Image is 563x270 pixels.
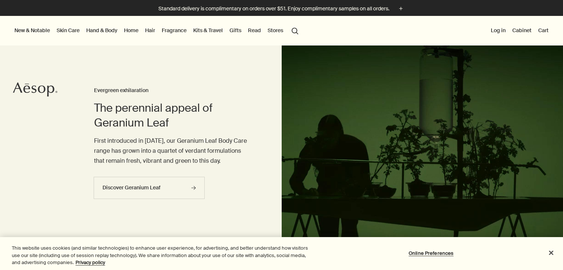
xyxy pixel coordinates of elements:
a: Cabinet [511,26,533,35]
p: Standard delivery is complimentary on orders over $51. Enjoy complimentary samples on all orders. [158,5,389,13]
a: Kits & Travel [192,26,224,35]
a: Read [247,26,262,35]
svg: Aesop [13,82,57,97]
button: Log in [489,26,507,35]
a: Aesop [13,82,57,99]
p: First introduced in [DATE], our Geranium Leaf Body Care range has grown into a quartet of verdant... [94,136,252,166]
a: Hand & Body [85,26,119,35]
h3: Evergreen exhilaration [94,86,252,95]
button: Standard delivery is complimentary on orders over $51. Enjoy complimentary samples on all orders. [158,4,405,13]
button: Close [543,244,559,261]
button: Open search [288,23,302,37]
a: Fragrance [160,26,188,35]
a: Discover Geranium Leaf [94,177,205,199]
button: Cart [537,26,550,35]
a: Hair [144,26,157,35]
button: Online Preferences, Opens the preference center dialog [408,246,454,260]
h2: The perennial appeal of Geranium Leaf [94,101,252,130]
nav: primary [13,16,302,45]
div: This website uses cookies (and similar technologies) to enhance user experience, for advertising,... [12,244,310,266]
button: New & Notable [13,26,51,35]
a: Gifts [228,26,243,35]
a: Home [123,26,140,35]
a: Skin Care [55,26,81,35]
a: More information about your privacy, opens in a new tab [76,259,105,266]
nav: supplementary [489,16,550,45]
button: Stores [266,26,285,35]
